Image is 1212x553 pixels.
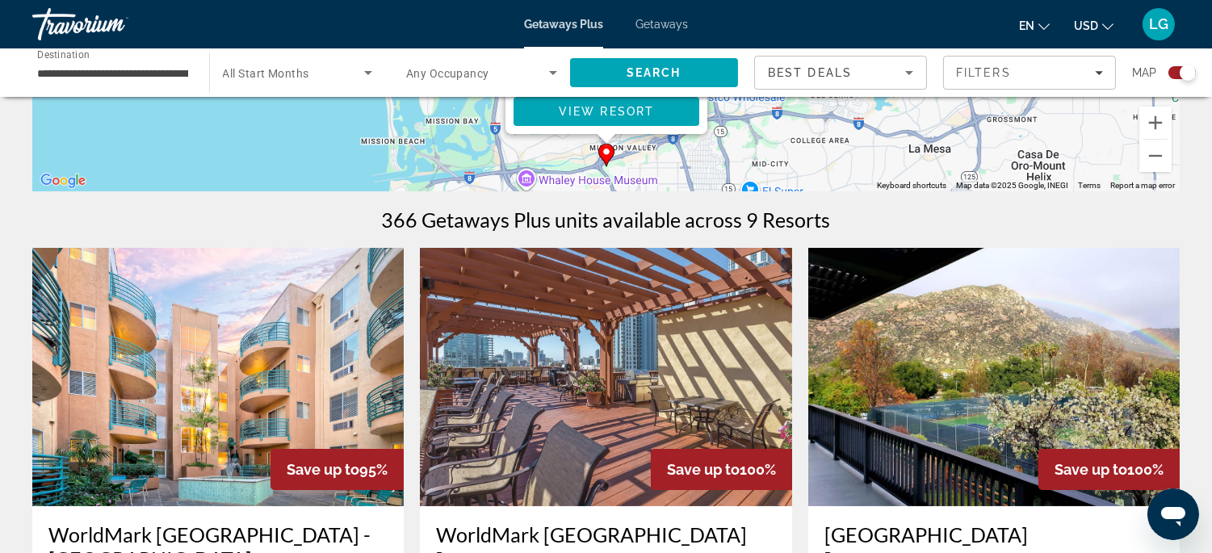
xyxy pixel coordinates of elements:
button: Filters [943,56,1116,90]
button: Search [570,58,739,87]
a: Report a map error [1110,181,1175,190]
span: Filters [956,66,1011,79]
a: Travorium [32,3,194,45]
input: Select destination [37,64,188,83]
a: Getaways Plus [524,18,603,31]
div: 95% [270,449,404,490]
a: Terms (opens in new tab) [1078,181,1101,190]
span: Best Deals [768,66,852,79]
span: LG [1149,16,1168,32]
span: Save up to [667,461,740,478]
span: en [1019,19,1034,32]
h1: 366 Getaways Plus units available across 9 Resorts [382,207,831,232]
span: Destination [37,49,90,61]
span: Save up to [1055,461,1127,478]
a: WorldMark [GEOGRAPHIC_DATA] [436,522,775,547]
img: Riviera Oaks Resort [808,248,1180,506]
iframe: Button to launch messaging window [1147,488,1199,540]
a: Open this area in Google Maps (opens a new window) [36,170,90,191]
a: [GEOGRAPHIC_DATA] [824,522,1164,547]
button: Change currency [1074,14,1113,37]
span: Map data ©2025 Google, INEGI [956,181,1068,190]
img: WorldMark San Diego - Mission Valley [32,248,404,506]
button: Change language [1019,14,1050,37]
button: Zoom out [1139,140,1172,172]
img: WorldMark San Diego Balboa Park [420,248,791,506]
span: Any Occupancy [406,67,489,80]
a: Getaways [635,18,688,31]
span: View Resort [558,105,653,118]
mat-select: Sort by [768,63,913,82]
button: Zoom in [1139,107,1172,139]
span: USD [1074,19,1098,32]
span: All Start Months [223,67,309,80]
button: Keyboard shortcuts [877,180,946,191]
span: Map [1132,61,1156,84]
div: 100% [1038,449,1180,490]
button: User Menu [1138,7,1180,41]
img: Google [36,170,90,191]
span: Search [627,66,681,79]
div: 100% [651,449,792,490]
span: Save up to [287,461,359,478]
button: View Resort [514,97,699,126]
